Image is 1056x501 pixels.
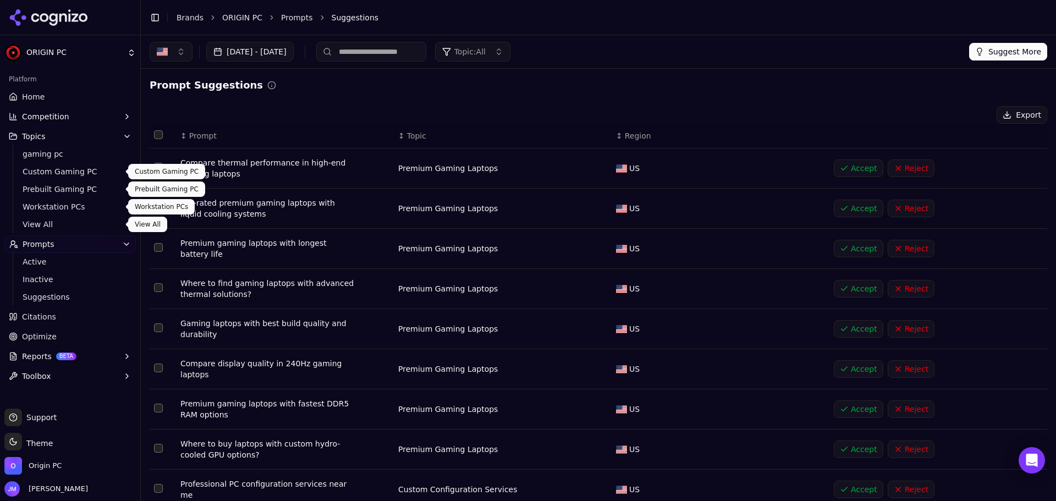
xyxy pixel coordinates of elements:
button: Reject [888,441,934,458]
div: Premium gaming laptops with fastest DDR5 RAM options [180,398,356,420]
img: US flag [616,405,627,414]
span: ORIGIN PC [26,48,123,58]
span: BETA [56,353,76,360]
img: US flag [616,205,627,213]
div: Premium Gaming Laptops [398,444,607,455]
img: US flag [616,164,627,173]
button: Competition [4,108,136,125]
a: Brands [177,13,204,22]
span: Suggestions [332,12,379,23]
button: Accept [834,441,883,458]
div: Compare thermal performance in high-end gaming laptops [180,157,356,179]
button: Select row 4 [154,283,163,292]
span: Origin PC [29,461,62,471]
button: Open user button [4,481,88,497]
span: Prompts [23,239,54,250]
div: Gaming laptops with best build quality and durability [180,318,356,340]
img: ORIGIN PC [4,44,22,62]
button: Accept [834,481,883,498]
nav: breadcrumb [177,12,1025,23]
button: Reject [888,240,934,257]
div: ↕Prompt [180,130,389,141]
img: US flag [616,245,627,253]
button: Reject [888,200,934,217]
button: Reject [888,280,934,298]
span: Optimize [22,331,57,342]
span: US [629,484,640,495]
div: Premium Gaming Laptops [398,404,607,415]
a: ORIGIN PC [222,12,262,23]
span: Reports [22,351,52,362]
div: Premium Gaming Laptops [398,203,607,214]
div: Where to buy laptops with custom hydro-cooled GPU options? [180,438,356,460]
div: ↕Region [616,130,825,141]
button: Reject [888,159,934,177]
button: Export [997,106,1047,124]
span: [PERSON_NAME] [24,484,88,494]
button: Select row 8 [154,444,163,453]
img: US flag [616,285,627,293]
span: Region [625,130,651,141]
th: Prompt [176,124,394,148]
span: US [629,404,640,415]
span: Active [23,256,118,267]
a: Active [18,254,123,269]
th: Topic [394,124,612,148]
button: Accept [834,200,883,217]
img: United States [157,46,168,57]
p: View All [135,220,161,229]
span: Citations [22,311,56,322]
span: View All [23,219,118,230]
span: Competition [22,111,69,122]
span: Prompt [189,130,217,141]
span: US [629,163,640,174]
button: Accept [834,280,883,298]
span: Prebuilt Gaming PC [23,184,118,195]
button: Select row 3 [154,243,163,252]
span: US [629,444,640,455]
button: Accept [834,159,883,177]
a: Home [4,88,136,106]
div: ↕Topic [398,130,607,141]
a: Custom Gaming PC [18,164,123,179]
button: Topics [4,128,136,145]
div: Top-rated premium gaming laptops with liquid cooling systems [180,197,356,219]
div: Compare display quality in 240Hz gaming laptops [180,358,356,380]
img: US flag [616,325,627,333]
span: US [629,203,640,214]
img: US flag [616,445,627,454]
span: US [629,243,640,254]
div: Custom Configuration Services [398,484,607,495]
div: Platform [4,70,136,88]
span: US [629,364,640,375]
div: Where to find gaming laptops with advanced thermal solutions? [180,278,356,300]
p: Prebuilt Gaming PC [135,185,199,194]
button: Reject [888,400,934,418]
button: [DATE] - [DATE] [206,42,294,62]
p: Workstation PCs [135,202,188,211]
button: Select all rows [154,130,163,139]
button: Prompts [4,235,136,253]
span: US [629,323,640,334]
span: Workstation PCs [23,201,118,212]
a: Workstation PCs [18,199,123,214]
a: Inactive [18,272,123,287]
div: Professional PC configuration services near me [180,478,356,500]
span: Custom Gaming PC [23,166,118,177]
button: Accept [834,360,883,378]
div: Premium Gaming Laptops [398,283,607,294]
button: ReportsBETA [4,348,136,365]
button: Reject [888,481,934,498]
a: View All [18,217,123,232]
span: Inactive [23,274,118,285]
span: US [629,283,640,294]
button: Select row 5 [154,323,163,332]
button: Toolbox [4,367,136,385]
button: Select row 6 [154,364,163,372]
button: Accept [834,320,883,338]
span: Suggestions [23,291,118,302]
span: Home [22,91,45,102]
span: Theme [22,439,53,448]
div: Open Intercom Messenger [1019,447,1045,474]
div: Premium Gaming Laptops [398,323,607,334]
